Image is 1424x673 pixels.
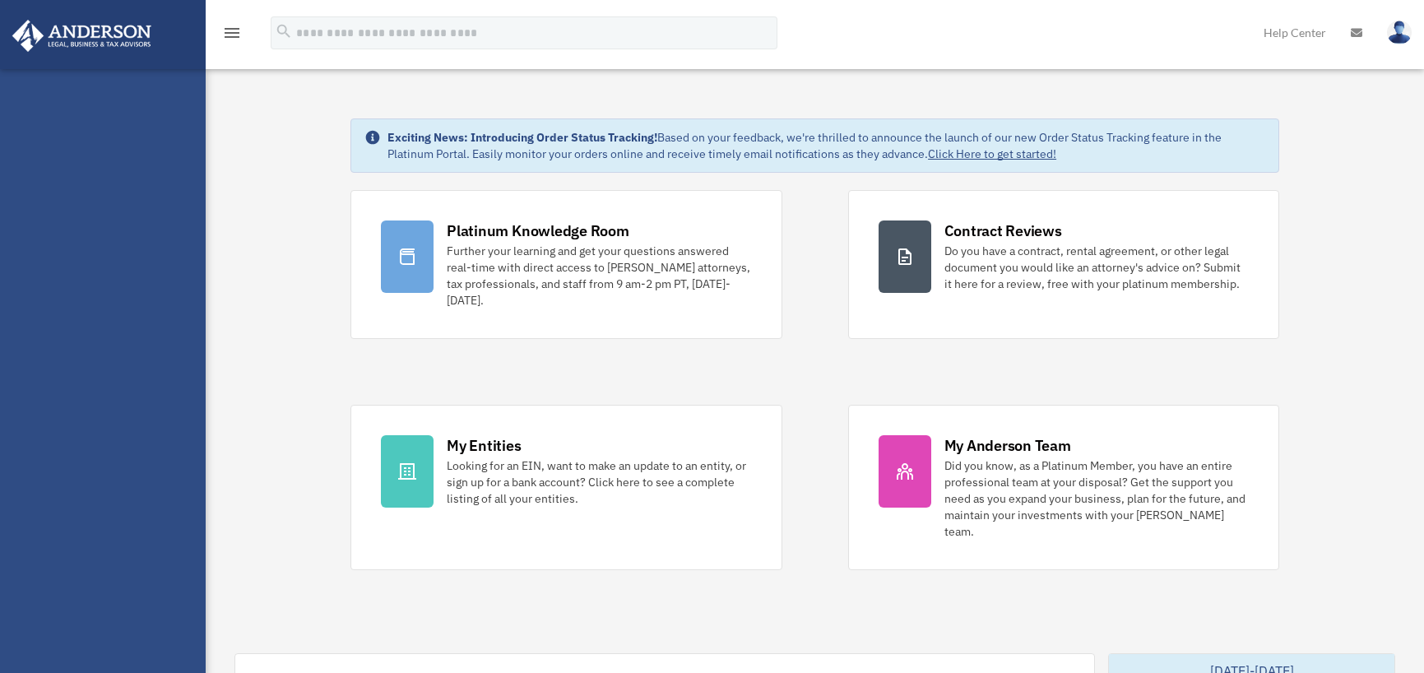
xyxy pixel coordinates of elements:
[944,220,1062,241] div: Contract Reviews
[944,435,1071,456] div: My Anderson Team
[848,190,1279,339] a: Contract Reviews Do you have a contract, rental agreement, or other legal document you would like...
[387,130,657,145] strong: Exciting News: Introducing Order Status Tracking!
[222,29,242,43] a: menu
[447,243,751,309] div: Further your learning and get your questions answered real-time with direct access to [PERSON_NAM...
[222,23,242,43] i: menu
[7,20,156,52] img: Anderson Advisors Platinum Portal
[848,405,1279,570] a: My Anderson Team Did you know, as a Platinum Member, you have an entire professional team at your...
[447,220,629,241] div: Platinum Knowledge Room
[275,22,293,40] i: search
[1387,21,1412,44] img: User Pic
[387,129,1265,162] div: Based on your feedback, we're thrilled to announce the launch of our new Order Status Tracking fe...
[447,457,751,507] div: Looking for an EIN, want to make an update to an entity, or sign up for a bank account? Click her...
[350,190,782,339] a: Platinum Knowledge Room Further your learning and get your questions answered real-time with dire...
[928,146,1056,161] a: Click Here to get started!
[447,435,521,456] div: My Entities
[944,243,1249,292] div: Do you have a contract, rental agreement, or other legal document you would like an attorney's ad...
[944,457,1249,540] div: Did you know, as a Platinum Member, you have an entire professional team at your disposal? Get th...
[350,405,782,570] a: My Entities Looking for an EIN, want to make an update to an entity, or sign up for a bank accoun...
